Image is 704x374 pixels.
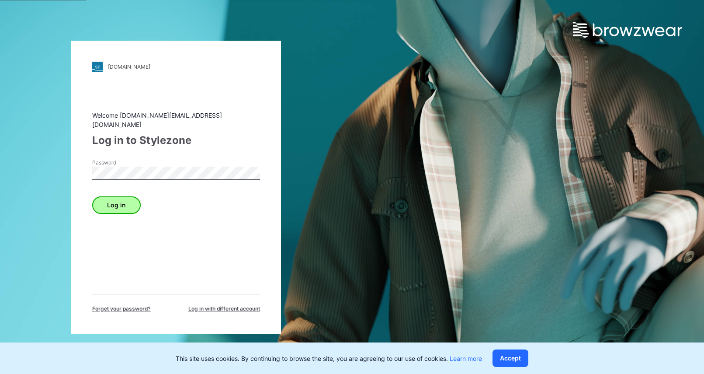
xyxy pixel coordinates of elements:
[492,350,528,367] button: Accept
[92,159,153,167] label: Password
[92,133,260,148] div: Log in to Stylezone
[450,355,482,362] a: Learn more
[188,305,260,313] span: Log in with different account
[108,63,150,70] div: [DOMAIN_NAME]
[92,305,151,313] span: Forget your password?
[573,22,682,38] img: browzwear-logo.e42bd6dac1945053ebaf764b6aa21510.svg
[176,354,482,363] p: This site uses cookies. By continuing to browse the site, you are agreeing to our use of cookies.
[92,111,260,129] div: Welcome [DOMAIN_NAME][EMAIL_ADDRESS][DOMAIN_NAME]
[92,62,103,72] img: stylezone-logo.562084cfcfab977791bfbf7441f1a819.svg
[92,62,260,72] a: [DOMAIN_NAME]
[92,196,141,214] button: Log in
